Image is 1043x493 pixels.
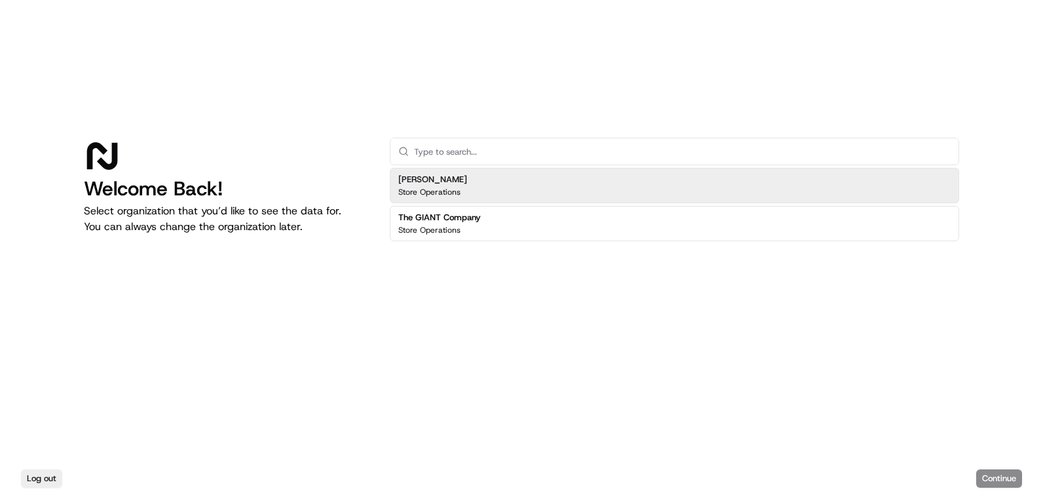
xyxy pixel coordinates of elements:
p: Store Operations [398,187,461,197]
div: Suggestions [390,165,959,244]
input: Type to search... [414,138,951,165]
p: Store Operations [398,225,461,235]
button: Log out [21,469,62,488]
h1: Welcome Back! [84,177,369,201]
h2: [PERSON_NAME] [398,174,467,186]
p: Select organization that you’d like to see the data for. You can always change the organization l... [84,203,369,235]
h2: The GIANT Company [398,212,481,224]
